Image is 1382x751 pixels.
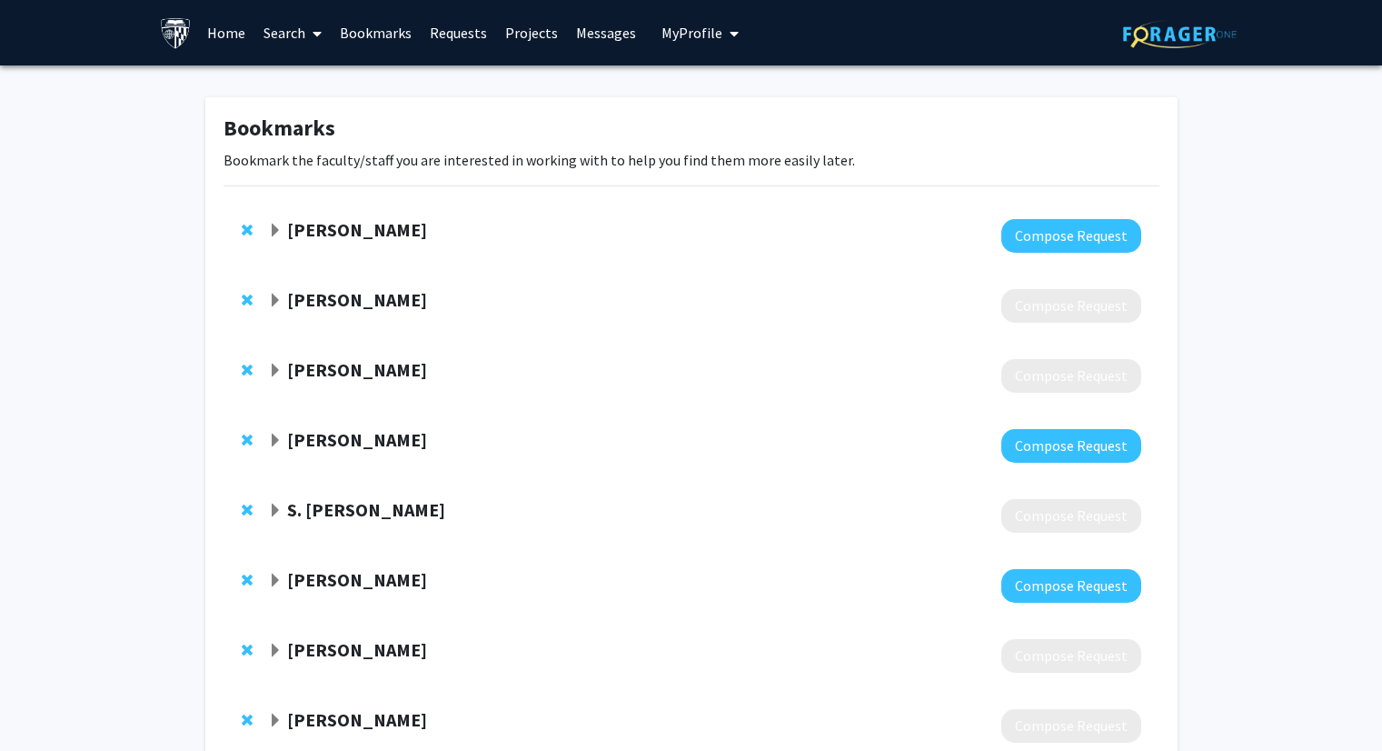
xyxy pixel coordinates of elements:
[496,1,567,65] a: Projects
[287,358,427,381] strong: [PERSON_NAME]
[661,24,722,42] span: My Profile
[242,363,253,377] span: Remove Kenneth Feder from bookmarks
[268,434,283,448] span: Expand Michele Manahan Bookmark
[224,115,1159,142] h1: Bookmarks
[1001,709,1141,743] button: Compose Request to Shaun Desai
[1123,20,1237,48] img: ForagerOne Logo
[198,1,254,65] a: Home
[242,503,253,517] span: Remove S. Alex Rottgers from bookmarks
[242,293,253,307] span: Remove Cecilia Bergeria from bookmarks
[287,568,427,591] strong: [PERSON_NAME]
[268,714,283,728] span: Expand Shaun Desai Bookmark
[242,643,253,657] span: Remove Jason Nellis from bookmarks
[268,504,283,518] span: Expand S. Alex Rottgers Bookmark
[287,638,427,661] strong: [PERSON_NAME]
[287,708,427,731] strong: [PERSON_NAME]
[268,224,283,238] span: Expand Caleb Alexander Bookmark
[242,433,253,447] span: Remove Michele Manahan from bookmarks
[287,428,427,451] strong: [PERSON_NAME]
[567,1,645,65] a: Messages
[242,713,253,727] span: Remove Shaun Desai from bookmarks
[268,574,283,588] span: Expand Richard Redett Bookmark
[254,1,331,65] a: Search
[1001,639,1141,673] button: Compose Request to Jason Nellis
[1001,219,1141,253] button: Compose Request to Caleb Alexander
[160,17,192,49] img: Johns Hopkins University Logo
[287,498,445,521] strong: S. [PERSON_NAME]
[268,364,283,378] span: Expand Kenneth Feder Bookmark
[242,573,253,587] span: Remove Richard Redett from bookmarks
[242,223,253,237] span: Remove Caleb Alexander from bookmarks
[268,644,283,658] span: Expand Jason Nellis Bookmark
[421,1,496,65] a: Requests
[287,218,427,241] strong: [PERSON_NAME]
[14,669,77,737] iframe: Chat
[224,149,1159,171] p: Bookmark the faculty/staff you are interested in working with to help you find them more easily l...
[331,1,421,65] a: Bookmarks
[1001,429,1141,463] button: Compose Request to Michele Manahan
[268,294,283,308] span: Expand Cecilia Bergeria Bookmark
[287,288,427,311] strong: [PERSON_NAME]
[1001,359,1141,393] button: Compose Request to Kenneth Feder
[1001,499,1141,533] button: Compose Request to S. Alex Rottgers
[1001,569,1141,603] button: Compose Request to Richard Redett
[1001,289,1141,323] button: Compose Request to Cecilia Bergeria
